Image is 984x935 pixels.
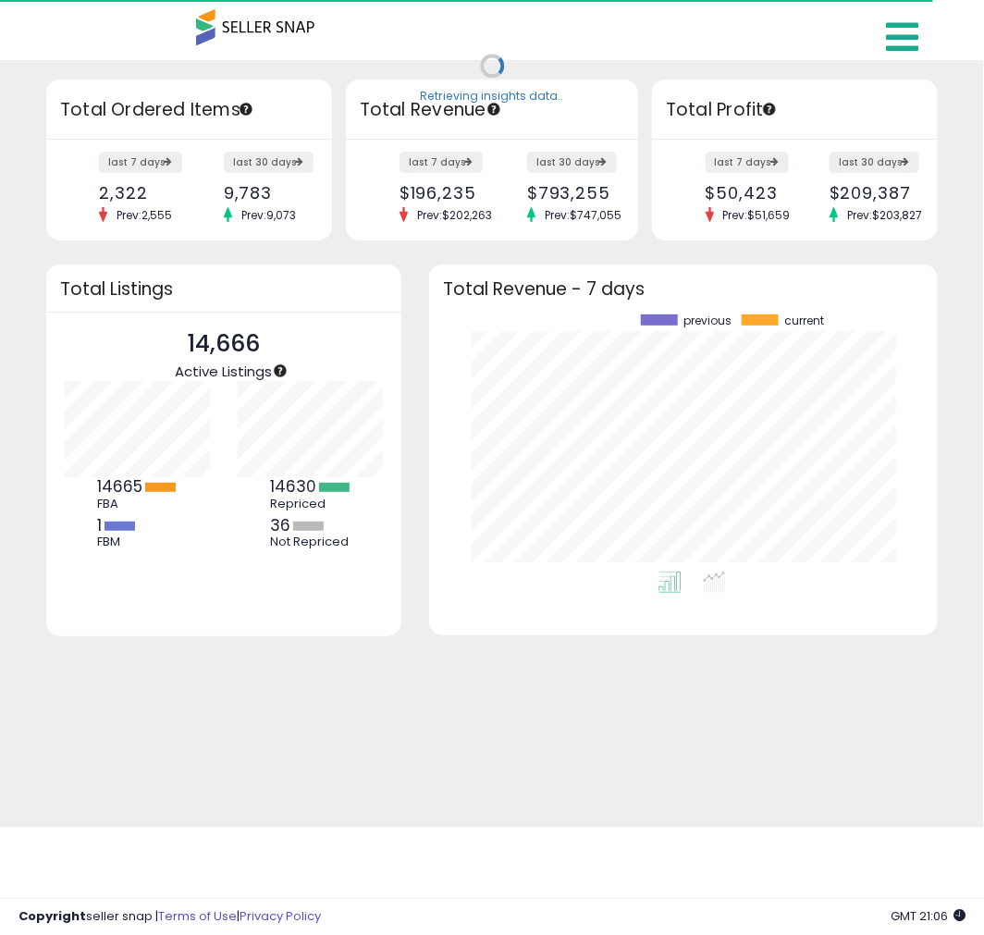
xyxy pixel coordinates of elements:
[97,497,180,511] div: FBA
[706,183,781,203] div: $50,423
[270,514,290,536] b: 36
[232,207,305,223] span: Prev: 9,073
[97,514,102,536] b: 1
[408,207,501,223] span: Prev: $202,263
[97,475,142,498] b: 14665
[527,152,617,173] label: last 30 days
[176,362,273,381] span: Active Listings
[443,282,924,296] h3: Total Revenue - 7 days
[176,326,273,362] p: 14,666
[400,152,483,173] label: last 7 days
[270,535,353,549] div: Not Repriced
[99,152,182,173] label: last 7 days
[684,314,732,327] span: previous
[272,363,289,379] div: Tooltip anchor
[421,89,564,105] div: Retrieving insights data..
[270,497,353,511] div: Repriced
[761,101,778,117] div: Tooltip anchor
[527,183,606,203] div: $793,255
[60,97,318,123] h3: Total Ordered Items
[486,101,502,117] div: Tooltip anchor
[400,183,478,203] div: $196,235
[706,152,789,173] label: last 7 days
[360,97,624,123] h3: Total Revenue
[224,183,300,203] div: 9,783
[97,535,180,549] div: FBM
[60,282,387,296] h3: Total Listings
[535,207,631,223] span: Prev: $747,055
[270,475,316,498] b: 14630
[830,152,919,173] label: last 30 days
[666,97,924,123] h3: Total Profit
[107,207,181,223] span: Prev: 2,555
[838,207,931,223] span: Prev: $203,827
[238,101,254,117] div: Tooltip anchor
[714,207,800,223] span: Prev: $51,659
[99,183,175,203] div: 2,322
[830,183,905,203] div: $209,387
[785,314,825,327] span: current
[224,152,314,173] label: last 30 days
